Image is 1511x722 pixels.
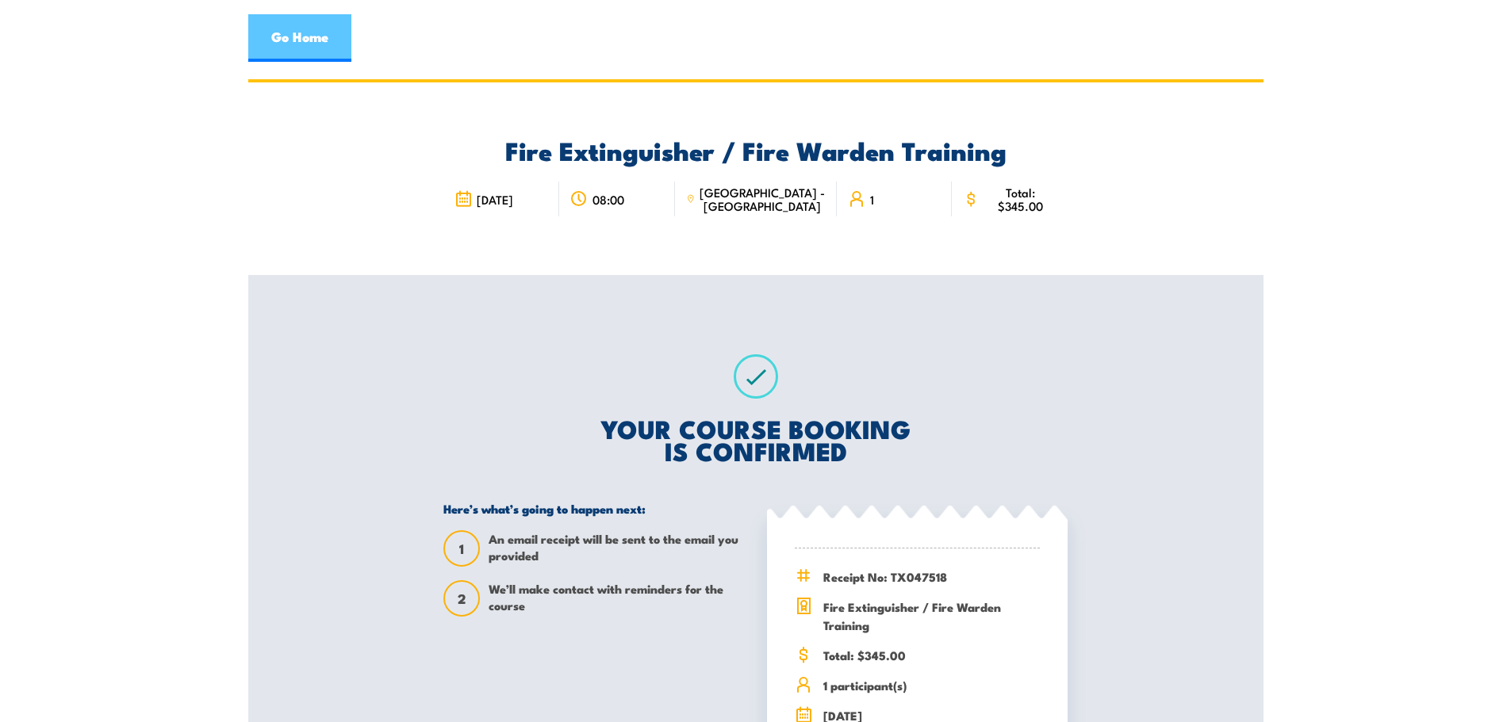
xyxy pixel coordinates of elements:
[700,185,826,212] span: [GEOGRAPHIC_DATA] - [GEOGRAPHIC_DATA]
[823,676,1040,694] span: 1 participant(s)
[443,417,1068,461] h2: YOUR COURSE BOOKING IS CONFIRMED
[823,646,1040,664] span: Total: $345.00
[443,139,1068,161] h2: Fire Extinguisher / Fire Warden Training
[445,541,478,557] span: 1
[248,14,351,62] a: Go Home
[593,193,624,206] span: 08:00
[489,580,744,617] span: We’ll make contact with reminders for the course
[870,193,874,206] span: 1
[823,567,1040,586] span: Receipt No: TX047518
[445,590,478,607] span: 2
[489,530,744,567] span: An email receipt will be sent to the email you provided
[823,598,1040,634] span: Fire Extinguisher / Fire Warden Training
[984,185,1057,212] span: Total: $345.00
[477,193,513,206] span: [DATE]
[443,501,744,516] h5: Here’s what’s going to happen next:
